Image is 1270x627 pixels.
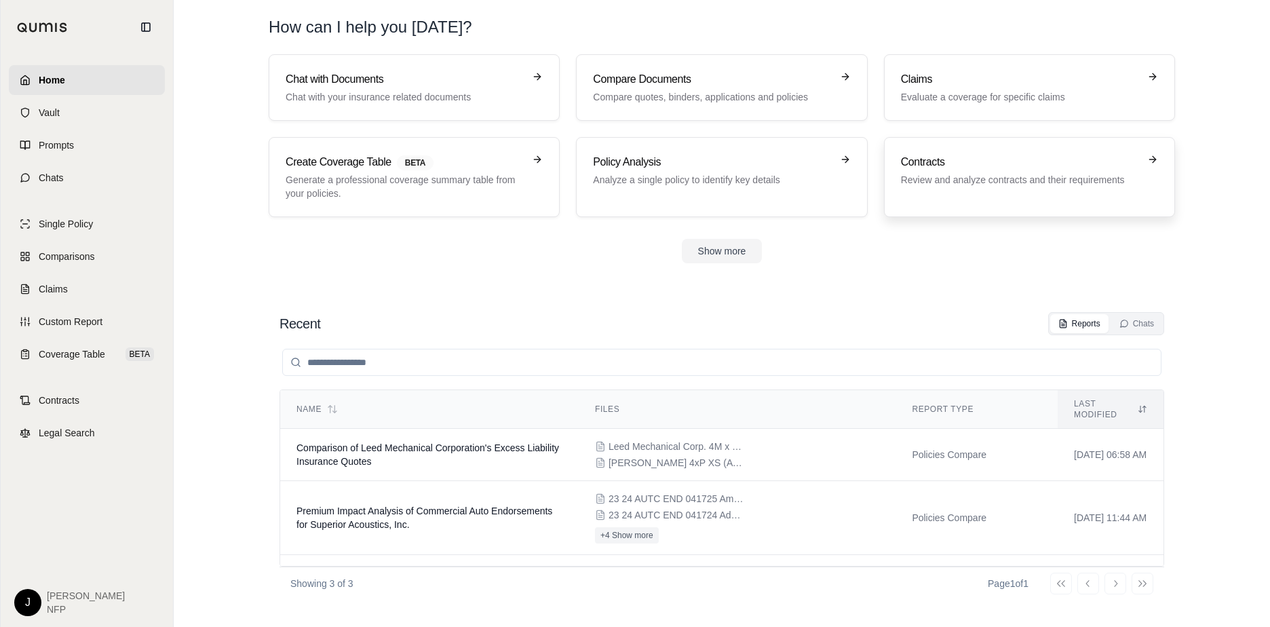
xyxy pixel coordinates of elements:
a: Comparisons [9,242,165,271]
p: Review and analyze contracts and their requirements [901,173,1139,187]
a: ClaimsEvaluate a coverage for specific claims [884,54,1175,121]
h1: How can I help you [DATE]? [269,16,1175,38]
span: Contracts [39,394,79,407]
a: Legal Search [9,418,165,448]
span: Legal Search [39,426,95,440]
p: Chat with your insurance related documents [286,90,524,104]
span: 23 24 AUTC END 041724 Added Veh #4 VIN # 9286 AP $10,636.pdf [609,508,744,522]
h2: Recent [280,314,320,333]
div: Name [296,404,562,415]
span: Single Policy [39,217,93,231]
th: Report Type [896,390,1058,429]
span: Custom Report [39,315,102,328]
span: [PERSON_NAME] [47,589,125,603]
td: [DATE] 06:58 AM [1058,429,1163,481]
p: Showing 3 of 3 [290,577,353,590]
div: Page 1 of 1 [988,577,1028,590]
a: Custom Report [9,307,165,337]
td: [DATE] 11:44 AM [1058,481,1163,555]
div: J [14,589,41,616]
a: Chat with DocumentsChat with your insurance related documents [269,54,560,121]
a: Vault [9,98,165,128]
div: Reports [1058,318,1100,329]
a: Coverage TableBETA [9,339,165,369]
span: Wh greene 4xP XS (AW) - FINAL.PDF [609,456,744,470]
span: Leed Mechanical Corp. 4M x 2.4.4 10-4-2025.pdf [609,440,744,453]
span: Prompts [39,138,74,152]
span: NFP [47,603,125,616]
h3: Compare Documents [593,71,831,88]
span: Claims [39,282,68,296]
span: Vault [39,106,60,119]
button: +4 Show more [595,527,659,544]
a: Single Policy [9,209,165,239]
div: Last modified [1074,398,1147,420]
h3: Contracts [901,154,1139,170]
p: Generate a professional coverage summary table from your policies. [286,173,524,200]
td: Policies Compare [896,481,1058,555]
span: Home [39,73,65,87]
button: Show more [682,239,763,263]
a: Home [9,65,165,95]
p: Compare quotes, binders, applications and policies [593,90,831,104]
h3: Create Coverage Table [286,154,524,170]
p: Analyze a single policy to identify key details [593,173,831,187]
span: 23 24 AUTC END 041725 Amend Garaging Address of VIN # 9286 RP $5,712.pdf [609,492,744,506]
div: Chats [1119,318,1154,329]
th: Files [579,390,896,429]
p: Evaluate a coverage for specific claims [901,90,1139,104]
a: Policy AnalysisAnalyze a single policy to identify key details [576,137,867,217]
button: Chats [1111,314,1162,333]
a: Claims [9,274,165,304]
h3: Policy Analysis [593,154,831,170]
img: Qumis Logo [17,22,68,33]
a: Prompts [9,130,165,160]
h3: Chat with Documents [286,71,524,88]
button: Reports [1050,314,1109,333]
a: ContractsReview and analyze contracts and their requirements [884,137,1175,217]
span: Premium Impact Analysis of Commercial Auto Endorsements for Superior Acoustics, Inc. [296,506,552,530]
span: Comparison of Leed Mechanical Corporation's Excess Liability Insurance Quotes [296,442,559,467]
button: Collapse sidebar [135,16,157,38]
h3: Claims [901,71,1139,88]
span: Coverage Table [39,347,105,361]
a: Compare DocumentsCompare quotes, binders, applications and policies [576,54,867,121]
span: Comparisons [39,250,94,263]
span: Chats [39,171,64,185]
span: BETA [397,155,434,170]
a: Chats [9,163,165,193]
a: Contracts [9,385,165,415]
span: BETA [126,347,154,361]
td: Policies Compare [896,429,1058,481]
a: Create Coverage TableBETAGenerate a professional coverage summary table from your policies. [269,137,560,217]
